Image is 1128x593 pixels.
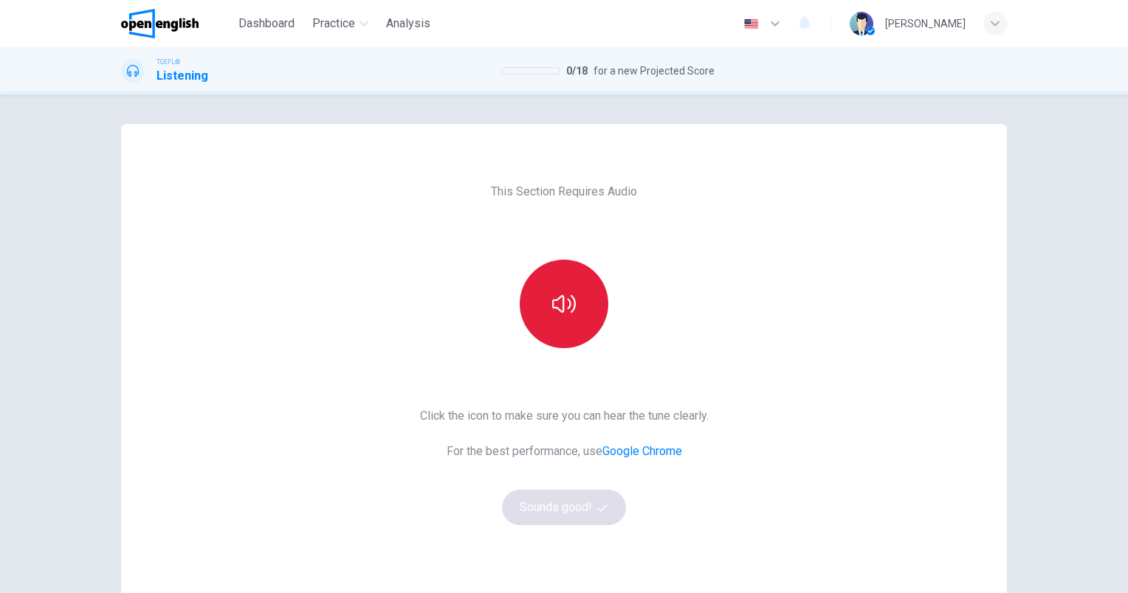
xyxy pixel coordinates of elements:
span: For the best performance, use [420,443,709,460]
span: Click the icon to make sure you can hear the tune clearly. [420,407,709,425]
span: 0 / 18 [566,62,588,80]
span: TOEFL® [157,57,180,67]
div: [PERSON_NAME] [885,15,966,32]
a: Google Chrome [602,444,682,458]
button: Practice [306,10,374,37]
span: Analysis [386,15,430,32]
img: OpenEnglish logo [121,9,199,38]
span: Dashboard [238,15,295,32]
span: This Section Requires Audio [491,183,637,201]
button: Analysis [380,10,436,37]
span: Practice [312,15,355,32]
a: OpenEnglish logo [121,9,233,38]
h1: Listening [157,67,208,85]
img: Profile picture [850,12,873,35]
span: for a new Projected Score [594,62,715,80]
button: Dashboard [233,10,300,37]
img: en [742,18,760,30]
